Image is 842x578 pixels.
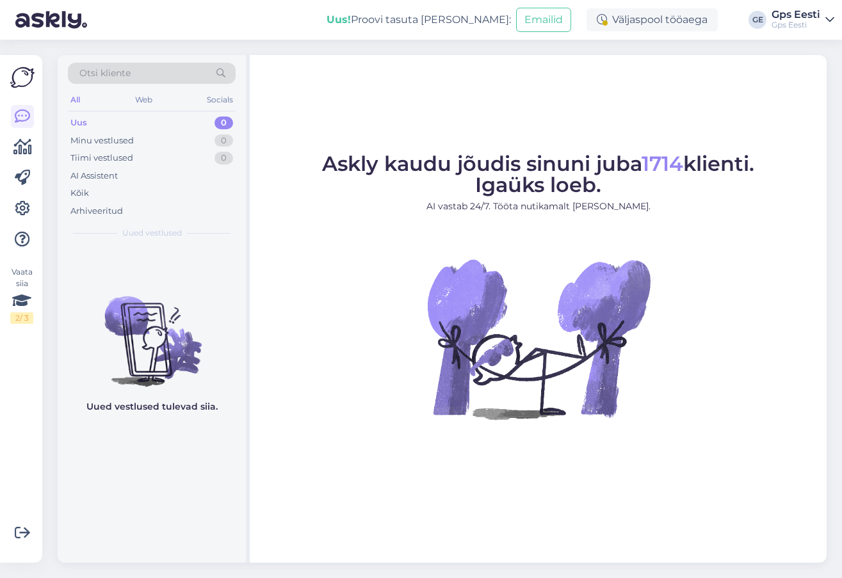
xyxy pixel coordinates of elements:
div: Gps Eesti [772,10,820,20]
p: AI vastab 24/7. Tööta nutikamalt [PERSON_NAME]. [322,200,754,213]
span: Askly kaudu jõudis sinuni juba klienti. Igaüks loeb. [322,151,754,197]
span: 1714 [642,151,683,176]
div: Tiimi vestlused [70,152,133,165]
div: Web [133,92,155,108]
div: Vaata siia [10,266,33,324]
a: Gps EestiGps Eesti [772,10,834,30]
img: No chats [58,273,246,389]
div: Socials [204,92,236,108]
img: Askly Logo [10,65,35,90]
div: All [68,92,83,108]
div: GE [749,11,766,29]
div: Arhiveeritud [70,205,123,218]
div: AI Assistent [70,170,118,182]
div: Gps Eesti [772,20,820,30]
img: No Chat active [423,223,654,454]
b: Uus! [327,13,351,26]
div: Kõik [70,187,89,200]
span: Uued vestlused [122,227,182,239]
div: 2 / 3 [10,312,33,324]
div: 0 [215,152,233,165]
p: Uued vestlused tulevad siia. [86,400,218,413]
div: Väljaspool tööaega [587,8,718,31]
div: Minu vestlused [70,134,134,147]
div: Uus [70,116,87,129]
span: Otsi kliente [79,67,131,80]
div: Proovi tasuta [PERSON_NAME]: [327,12,511,28]
button: Emailid [516,8,571,32]
div: 0 [215,116,233,129]
div: 0 [215,134,233,147]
